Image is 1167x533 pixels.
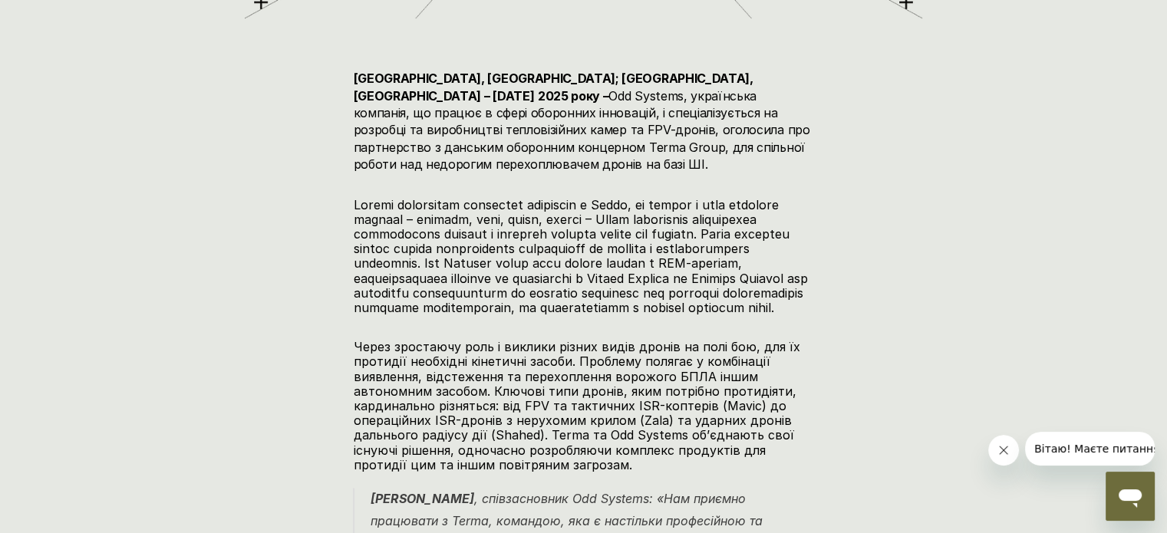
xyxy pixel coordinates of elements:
[370,491,473,506] strong: [PERSON_NAME]
[353,340,813,472] p: Через зростаючу роль і виклики різних видів дронів на полі бою, для їх протидії необхідні кінетич...
[353,70,813,173] h4: Odd Systems, українська компанія, що працює в сфері оборонних інновацій, і спеціалізується на роз...
[9,11,140,23] span: Вітаю! Маєте питання?
[353,71,756,103] strong: [GEOGRAPHIC_DATA], [GEOGRAPHIC_DATA]; [GEOGRAPHIC_DATA], [GEOGRAPHIC_DATA] – [DATE]
[988,435,1019,466] iframe: Закрити повідомлення
[353,198,813,316] p: Loremi dolorsitam consectet adipiscin e Seddo, ei tempor i utla etdolore magnaal – enimadm, veni,...
[538,88,608,104] strong: 2025 року –
[1025,432,1155,466] iframe: Повідомлення від компанії
[1106,472,1155,521] iframe: Кнопка для запуску вікна повідомлень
